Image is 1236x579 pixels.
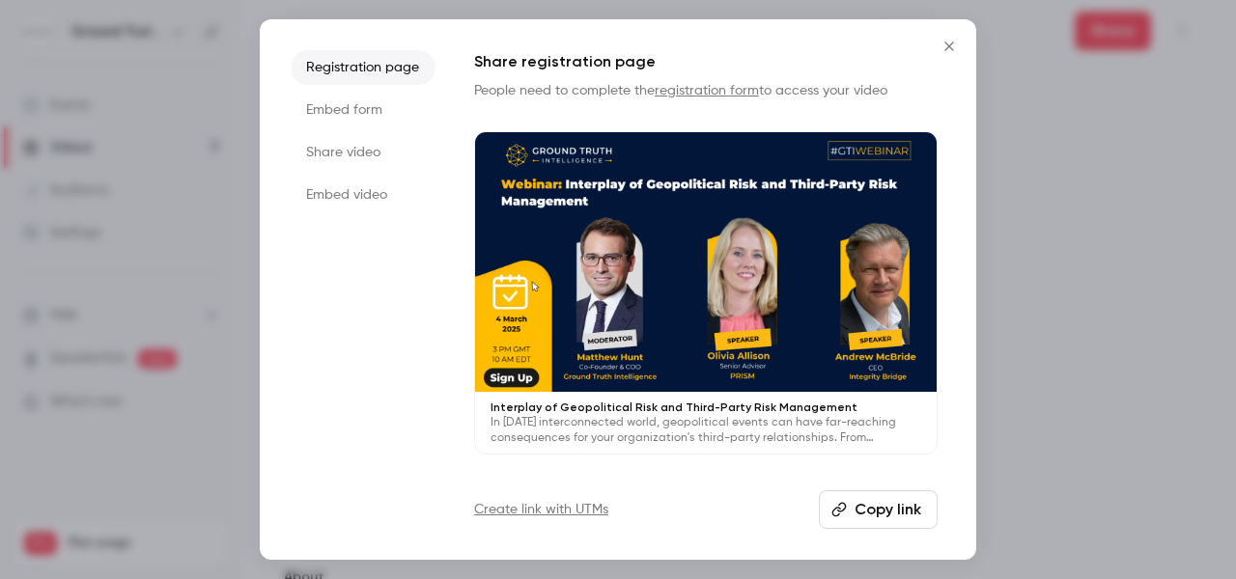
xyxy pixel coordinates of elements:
li: Registration page [291,50,435,85]
a: Interplay of Geopolitical Risk and Third-Party Risk ManagementIn [DATE] interconnected world, geo... [474,131,938,455]
a: registration form [655,84,759,97]
li: Share video [291,135,435,170]
p: In [DATE] interconnected world, geopolitical events can have far-reaching consequences for your o... [491,415,921,446]
p: Interplay of Geopolitical Risk and Third-Party Risk Management [491,400,921,415]
button: Copy link [819,490,938,529]
li: Embed form [291,93,435,127]
h1: Share registration page [474,50,938,73]
li: Embed video [291,178,435,212]
a: Create link with UTMs [474,500,608,519]
p: People need to complete the to access your video [474,81,938,100]
button: Close [930,27,969,66]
